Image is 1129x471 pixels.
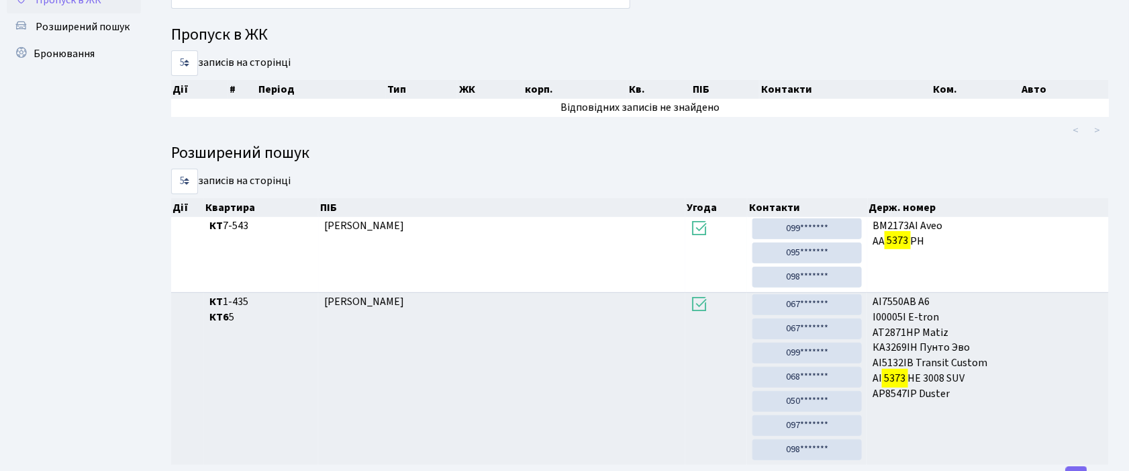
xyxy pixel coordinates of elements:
[458,80,523,99] th: ЖК
[171,198,204,217] th: Дії
[171,26,1109,45] h4: Пропуск в ЖК
[691,80,760,99] th: ПІБ
[386,80,458,99] th: Тип
[748,198,868,217] th: Контакти
[228,80,258,99] th: #
[1021,80,1110,99] th: Авто
[932,80,1020,99] th: Ком.
[36,19,130,34] span: Розширений пошук
[204,198,319,217] th: Квартира
[628,80,691,99] th: Кв.
[171,50,198,76] select: записів на сторінці
[7,40,141,67] a: Бронювання
[882,369,907,388] mark: 5373
[209,218,313,234] span: 7-543
[171,80,228,99] th: Дії
[760,80,932,99] th: Контакти
[524,80,628,99] th: корп.
[171,99,1109,117] td: Відповідних записів не знайдено
[171,169,198,194] select: записів на сторінці
[868,198,1110,217] th: Держ. номер
[171,144,1109,163] h4: Розширений пошук
[209,310,229,325] b: КТ6
[685,198,748,217] th: Угода
[324,294,404,309] span: [PERSON_NAME]
[885,231,910,250] mark: 5373
[873,294,1103,402] span: AI7550AB A6 І00005І E-tron АТ2871НР Matiz КА3269ІН Пунто Эво АІ5132ІВ Transit Custom АІ НЕ 3008 S...
[873,218,1103,249] span: ВМ2173АI Aveo АА РН
[209,294,313,325] span: 1-435 5
[257,80,385,99] th: Період
[7,13,141,40] a: Розширений пошук
[209,218,223,233] b: КТ
[171,50,291,76] label: записів на сторінці
[34,46,95,61] span: Бронювання
[209,294,223,309] b: КТ
[171,169,291,194] label: записів на сторінці
[319,198,685,217] th: ПІБ
[324,218,404,233] span: [PERSON_NAME]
